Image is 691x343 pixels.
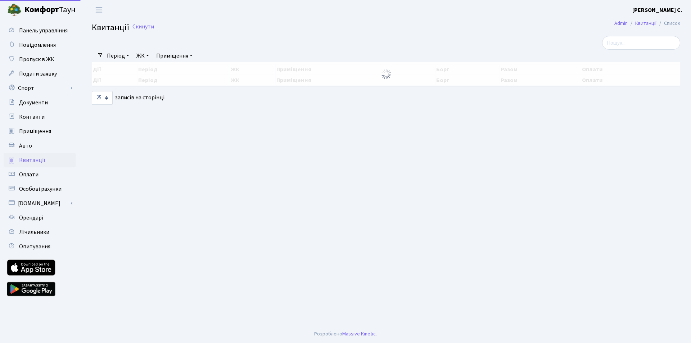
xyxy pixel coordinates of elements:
a: Документи [4,95,76,110]
a: Приміщення [153,50,195,62]
a: Пропуск в ЖК [4,52,76,67]
span: Контакти [19,113,45,121]
a: Приміщення [4,124,76,139]
span: Квитанції [92,21,129,34]
a: Квитанції [635,19,656,27]
a: Опитування [4,239,76,254]
a: Оплати [4,167,76,182]
a: Період [104,50,132,62]
select: записів на сторінці [92,91,113,105]
span: Особові рахунки [19,185,62,193]
a: Контакти [4,110,76,124]
span: Авто [19,142,32,150]
span: Опитування [19,243,50,251]
a: Панель управління [4,23,76,38]
a: [DOMAIN_NAME] [4,196,76,211]
span: Оплати [19,171,39,179]
label: записів на сторінці [92,91,164,105]
span: Орендарі [19,214,43,222]
span: Таун [24,4,76,16]
b: Комфорт [24,4,59,15]
a: Massive Kinetic [342,330,376,338]
button: Переключити навігацію [90,4,108,16]
a: Особові рахунки [4,182,76,196]
span: Квитанції [19,156,45,164]
div: Розроблено . [314,330,377,338]
span: Документи [19,99,48,107]
a: [PERSON_NAME] С. [632,6,682,14]
a: Лічильники [4,225,76,239]
a: ЖК [134,50,152,62]
a: Повідомлення [4,38,76,52]
img: logo.png [7,3,22,17]
li: Список [656,19,680,27]
span: Повідомлення [19,41,56,49]
span: Пропуск в ЖК [19,55,54,63]
a: Скинути [132,23,154,30]
a: Подати заявку [4,67,76,81]
span: Подати заявку [19,70,57,78]
a: Admin [614,19,628,27]
a: Орендарі [4,211,76,225]
span: Приміщення [19,127,51,135]
a: Спорт [4,81,76,95]
input: Пошук... [602,36,680,50]
span: Панель управління [19,27,68,35]
span: Лічильники [19,228,49,236]
img: Обробка... [380,68,392,80]
a: Авто [4,139,76,153]
nav: breadcrumb [604,16,691,31]
a: Квитанції [4,153,76,167]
